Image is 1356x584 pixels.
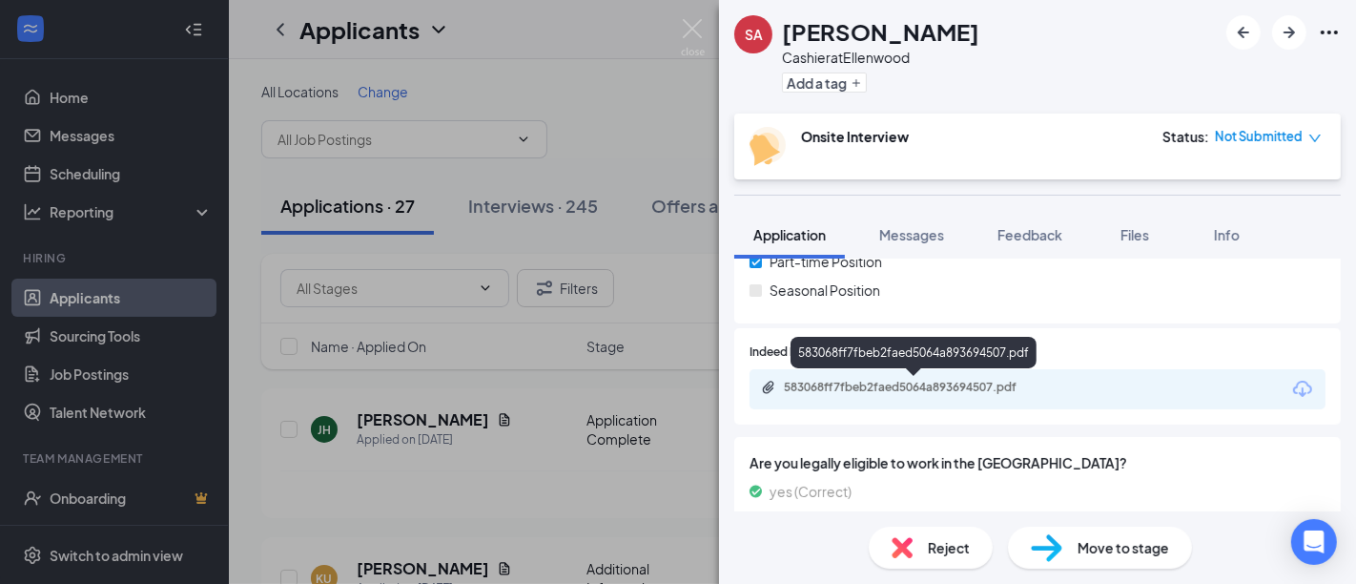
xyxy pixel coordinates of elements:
[801,128,909,145] b: Onsite Interview
[1318,21,1341,44] svg: Ellipses
[1291,378,1314,401] svg: Download
[1291,519,1337,565] div: Open Intercom Messenger
[750,452,1325,473] span: Are you legally eligible to work in the [GEOGRAPHIC_DATA]?
[1226,15,1261,50] button: ArrowLeftNew
[1215,127,1303,146] span: Not Submitted
[1232,21,1255,44] svg: ArrowLeftNew
[770,251,882,272] span: Part-time Position
[1308,132,1322,145] span: down
[782,48,979,67] div: Cashier at Ellenwood
[997,226,1062,243] span: Feedback
[761,380,1070,398] a: Paperclip583068ff7fbeb2faed5064a893694507.pdf
[782,15,979,48] h1: [PERSON_NAME]
[770,280,880,301] span: Seasonal Position
[1120,226,1149,243] span: Files
[1078,537,1169,558] span: Move to stage
[750,344,833,362] span: Indeed Resume
[761,380,776,395] svg: Paperclip
[770,481,852,502] span: yes (Correct)
[879,226,944,243] span: Messages
[782,73,867,93] button: PlusAdd a tag
[1272,15,1306,50] button: ArrowRight
[770,510,786,531] span: no
[784,380,1051,395] div: 583068ff7fbeb2faed5064a893694507.pdf
[851,77,862,89] svg: Plus
[753,226,826,243] span: Application
[745,25,763,44] div: SA
[1278,21,1301,44] svg: ArrowRight
[1214,226,1240,243] span: Info
[928,537,970,558] span: Reject
[791,337,1037,368] div: 583068ff7fbeb2faed5064a893694507.pdf
[1162,127,1209,146] div: Status :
